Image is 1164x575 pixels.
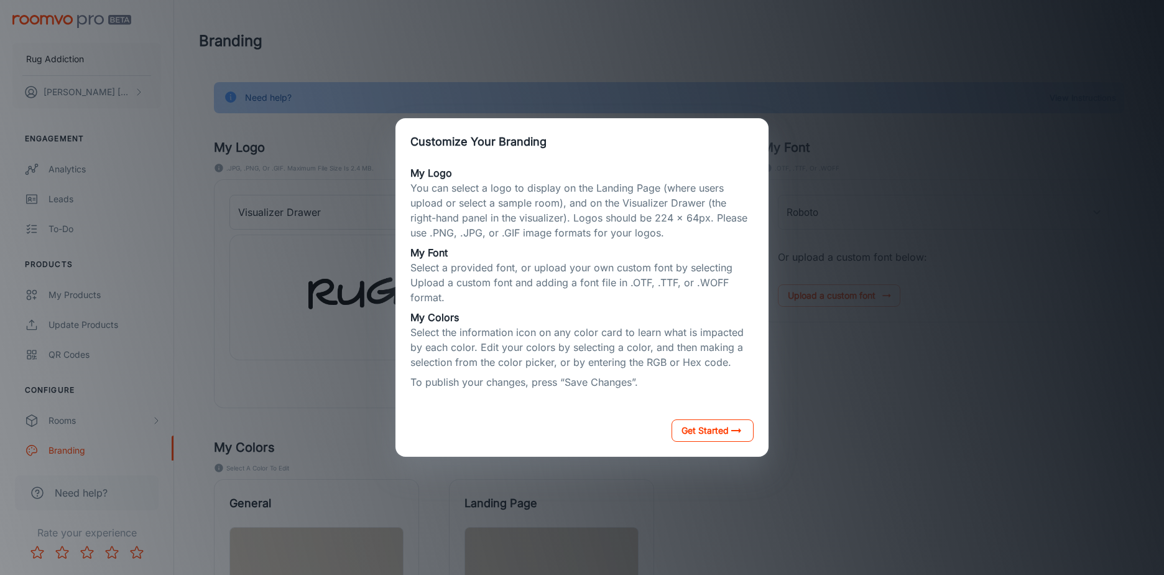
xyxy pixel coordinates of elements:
h6: My Font [410,245,754,260]
h6: My Colors [410,310,754,325]
p: Select the information icon on any color card to learn what is impacted by each color. Edit your ... [410,325,754,370]
p: Select a provided font, or upload your own custom font by selecting Upload a custom font and addi... [410,260,754,305]
h2: Customize Your Branding [395,118,769,166]
p: To publish your changes, press “Save Changes”. [410,375,754,390]
p: You can select a logo to display on the Landing Page (where users upload or select a sample room)... [410,180,754,240]
h6: My Logo [410,166,754,180]
button: Get Started [672,419,754,442]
